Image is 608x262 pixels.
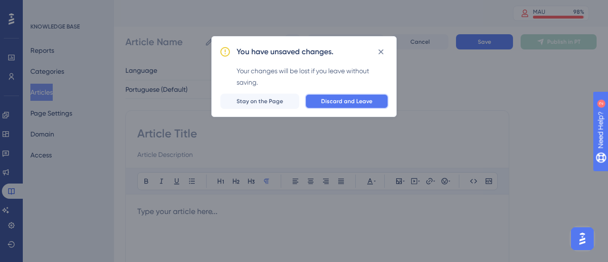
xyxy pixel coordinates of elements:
[237,97,283,105] span: Stay on the Page
[237,65,389,88] div: Your changes will be lost if you leave without saving.
[66,5,69,12] div: 2
[22,2,59,14] span: Need Help?
[568,224,597,253] iframe: UserGuiding AI Assistant Launcher
[321,97,372,105] span: Discard and Leave
[237,46,333,58] h2: You have unsaved changes.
